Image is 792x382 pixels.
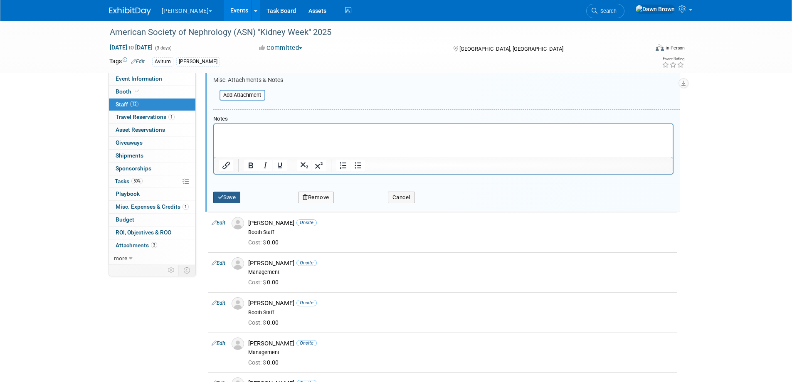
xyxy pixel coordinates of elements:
a: Shipments [109,150,195,162]
div: [PERSON_NAME] [248,219,674,227]
span: 0.00 [248,319,282,326]
span: more [114,255,127,261]
img: Associate-Profile-5.png [232,257,244,270]
a: Booth [109,86,195,98]
span: Travel Reservations [116,113,175,120]
span: Budget [116,216,134,223]
div: Avitum [152,57,173,66]
img: Dawn Brown [635,5,675,14]
span: 0.00 [248,359,282,366]
a: Playbook [109,188,195,200]
span: Cost: $ [248,319,267,326]
div: Event Rating [662,57,684,61]
span: ROI, Objectives & ROO [116,229,171,236]
button: Italic [258,160,272,171]
button: Bold [244,160,258,171]
td: Personalize Event Tab Strip [164,265,179,276]
a: Budget [109,214,195,226]
span: 0.00 [248,239,282,246]
span: Giveaways [116,139,143,146]
a: Tasks50% [109,175,195,188]
img: Associate-Profile-5.png [232,217,244,229]
span: Onsite [296,219,317,226]
button: Cancel [388,192,415,203]
span: Cost: $ [248,359,267,366]
span: Asset Reservations [116,126,165,133]
div: Notes [213,116,674,123]
a: Sponsorships [109,163,195,175]
div: Booth Staff [248,309,674,316]
a: Edit [131,59,145,64]
span: Cost: $ [248,239,267,246]
div: Booth Staff [248,229,674,236]
span: 50% [131,178,143,184]
div: Misc. Attachments & Notes [213,76,680,84]
span: Onsite [296,300,317,306]
a: Edit [212,220,225,226]
button: Remove [298,192,334,203]
span: 12 [130,101,138,107]
span: Cost: $ [248,279,267,286]
span: 0.00 [248,279,282,286]
div: [PERSON_NAME] [248,299,674,307]
div: Management [248,269,674,276]
a: Edit [212,260,225,266]
a: Giveaways [109,137,195,149]
a: Event Information [109,73,195,85]
img: Format-Inperson.png [656,44,664,51]
span: Event Information [116,75,162,82]
a: Search [586,4,624,18]
i: Booth reservation complete [135,89,139,94]
img: Associate-Profile-5.png [232,297,244,310]
span: [GEOGRAPHIC_DATA], [GEOGRAPHIC_DATA] [459,46,563,52]
span: Shipments [116,152,143,159]
a: Travel Reservations1 [109,111,195,123]
button: Insert/edit link [219,160,233,171]
button: Numbered list [336,160,350,171]
button: Superscript [312,160,326,171]
span: Playbook [116,190,140,197]
div: [PERSON_NAME] [248,340,674,347]
td: Tags [109,57,145,67]
span: Misc. Expenses & Credits [116,203,189,210]
span: 1 [183,204,189,210]
div: [PERSON_NAME] [248,259,674,267]
span: 3 [151,242,157,248]
span: Booth [116,88,141,95]
a: Edit [212,340,225,346]
a: Misc. Expenses & Credits1 [109,201,195,213]
span: 1 [168,114,175,120]
span: to [127,44,135,51]
span: Sponsorships [116,165,151,172]
a: Staff12 [109,99,195,111]
span: Onsite [296,260,317,266]
span: Onsite [296,340,317,346]
button: Subscript [297,160,311,171]
div: American Society of Nephrology (ASN) "Kidney Week" 2025 [107,25,636,40]
div: Event Format [600,43,685,56]
button: Save [213,192,241,203]
span: [DATE] [DATE] [109,44,153,51]
div: In-Person [665,45,685,51]
a: more [109,252,195,265]
a: Asset Reservations [109,124,195,136]
img: Associate-Profile-5.png [232,338,244,350]
a: Attachments3 [109,239,195,252]
span: Tasks [115,178,143,185]
button: Underline [273,160,287,171]
button: Committed [256,44,306,52]
span: Attachments [116,242,157,249]
span: Staff [116,101,138,108]
a: ROI, Objectives & ROO [109,227,195,239]
span: Search [597,8,617,14]
img: ExhibitDay [109,7,151,15]
div: [PERSON_NAME] [176,57,220,66]
a: Edit [212,300,225,306]
td: Toggle Event Tabs [178,265,195,276]
iframe: Rich Text Area [214,124,673,157]
button: Bullet list [351,160,365,171]
div: Management [248,349,674,356]
span: (3 days) [154,45,172,51]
